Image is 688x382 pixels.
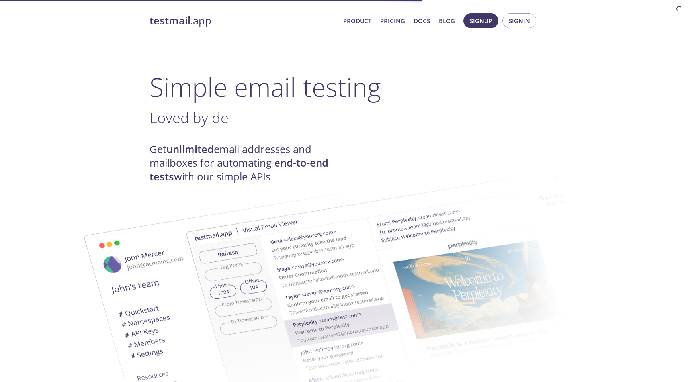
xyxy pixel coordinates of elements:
h4: Get email addresses and mailboxes for automating with our simple APIs [150,143,344,184]
a: testmail.app [150,14,337,27]
strong: testmail [150,14,190,27]
button: Signin [502,13,536,28]
a: Docs [414,16,430,26]
span: Signup [470,16,492,26]
strong: end-to-end tests [150,156,328,183]
a: Product [343,16,371,26]
button: Signup [463,13,498,28]
span: Signin [509,16,530,26]
span: Loved by de [150,108,229,127]
strong: unlimited [166,142,214,156]
a: Pricing [380,16,405,26]
a: Blog [439,16,455,26]
h1: Simple email testing [150,72,538,102]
